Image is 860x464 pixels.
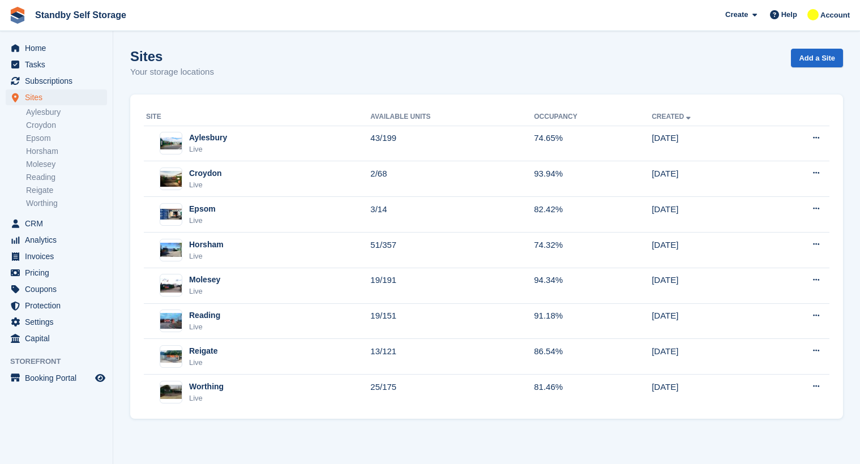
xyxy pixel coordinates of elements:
[534,339,652,375] td: 86.54%
[26,172,107,183] a: Reading
[130,66,214,79] p: Your storage locations
[6,89,107,105] a: menu
[26,159,107,170] a: Molesey
[189,132,227,144] div: Aylesbury
[534,233,652,268] td: 74.32%
[6,265,107,281] a: menu
[25,330,93,346] span: Capital
[189,239,224,251] div: Horsham
[160,278,182,293] img: Image of Molesey site
[534,197,652,233] td: 82.42%
[534,268,652,303] td: 94.34%
[370,375,534,410] td: 25/175
[652,126,764,161] td: [DATE]
[189,167,222,179] div: Croydon
[25,248,93,264] span: Invoices
[189,286,220,297] div: Live
[370,161,534,197] td: 2/68
[160,385,182,399] img: Image of Worthing site
[26,120,107,131] a: Croydon
[25,281,93,297] span: Coupons
[25,314,93,330] span: Settings
[26,107,107,118] a: Aylesbury
[370,303,534,339] td: 19/151
[189,393,224,404] div: Live
[6,298,107,313] a: menu
[652,161,764,197] td: [DATE]
[370,339,534,375] td: 13/121
[189,345,218,357] div: Reigate
[652,233,764,268] td: [DATE]
[781,9,797,20] span: Help
[534,126,652,161] td: 74.65%
[652,197,764,233] td: [DATE]
[10,356,113,367] span: Storefront
[189,310,220,321] div: Reading
[160,138,182,149] img: Image of Aylesbury site
[791,49,843,67] a: Add a Site
[6,281,107,297] a: menu
[26,146,107,157] a: Horsham
[652,303,764,339] td: [DATE]
[370,126,534,161] td: 43/199
[25,89,93,105] span: Sites
[370,233,534,268] td: 51/357
[189,274,220,286] div: Molesey
[160,313,182,329] img: Image of Reading site
[534,375,652,410] td: 81.46%
[6,370,107,386] a: menu
[25,40,93,56] span: Home
[31,6,131,24] a: Standby Self Storage
[189,251,224,262] div: Live
[6,40,107,56] a: menu
[6,232,107,248] a: menu
[6,216,107,231] a: menu
[25,232,93,248] span: Analytics
[189,357,218,368] div: Live
[189,144,227,155] div: Live
[130,49,214,64] h1: Sites
[652,113,693,121] a: Created
[534,161,652,197] td: 93.94%
[6,248,107,264] a: menu
[160,209,182,220] img: Image of Epsom site
[25,298,93,313] span: Protection
[160,350,182,363] img: Image of Reigate site
[26,133,107,144] a: Epsom
[725,9,748,20] span: Create
[189,203,216,215] div: Epsom
[370,108,534,126] th: Available Units
[6,314,107,330] a: menu
[189,381,224,393] div: Worthing
[652,375,764,410] td: [DATE]
[189,215,216,226] div: Live
[189,321,220,333] div: Live
[160,243,182,257] img: Image of Horsham site
[25,57,93,72] span: Tasks
[25,216,93,231] span: CRM
[26,198,107,209] a: Worthing
[144,108,370,126] th: Site
[534,108,652,126] th: Occupancy
[160,171,182,187] img: Image of Croydon site
[9,7,26,24] img: stora-icon-8386f47178a22dfd0bd8f6a31ec36ba5ce8667c1dd55bd0f319d3a0aa187defe.svg
[6,57,107,72] a: menu
[370,197,534,233] td: 3/14
[652,339,764,375] td: [DATE]
[652,268,764,303] td: [DATE]
[25,73,93,89] span: Subscriptions
[820,10,850,21] span: Account
[807,9,819,20] img: Glenn Fisher
[26,185,107,196] a: Reigate
[93,371,107,385] a: Preview store
[534,303,652,339] td: 91.18%
[6,330,107,346] a: menu
[6,73,107,89] a: menu
[25,265,93,281] span: Pricing
[370,268,534,303] td: 19/191
[25,370,93,386] span: Booking Portal
[189,179,222,191] div: Live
